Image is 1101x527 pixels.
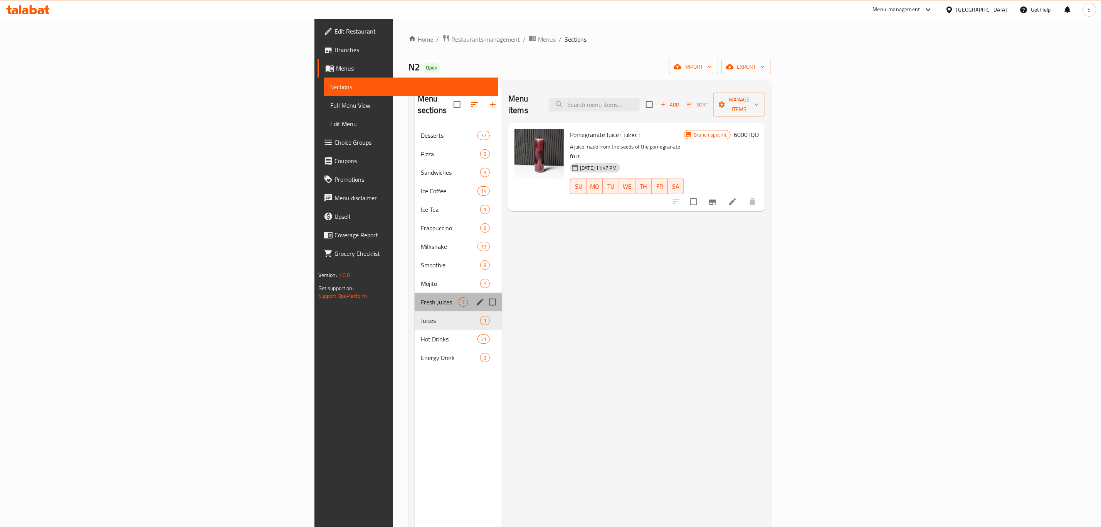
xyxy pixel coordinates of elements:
button: FR [652,179,668,194]
div: Desserts37 [415,126,502,145]
button: edit [474,296,486,308]
nav: breadcrumb [408,34,771,44]
a: Edit Menu [324,115,498,133]
span: TH [639,181,649,192]
span: 8 [481,225,489,232]
div: items [480,353,490,362]
span: Edit Restaurant [335,27,492,36]
a: Choice Groups [318,133,498,152]
a: Upsell [318,207,498,226]
li: / [559,35,561,44]
span: Sort sections [465,95,484,114]
span: Menu disclaimer [335,193,492,203]
a: Promotions [318,170,498,189]
div: Mojito7 [415,274,502,293]
span: Menus [538,35,556,44]
div: Frappuccino8 [415,219,502,237]
a: Edit menu item [728,197,737,206]
span: Choice Groups [335,138,492,147]
span: 13 [478,243,489,250]
div: Smoothie8 [415,256,502,274]
h2: Menu items [508,93,540,116]
span: Edit Menu [330,119,492,128]
div: Energy Drink3 [415,348,502,367]
div: Pizza2 [415,145,502,163]
button: SU [570,179,587,194]
span: Manage items [719,95,759,114]
button: TU [603,179,619,194]
span: Version: [318,270,337,280]
div: Pizza [421,149,480,159]
div: items [477,186,490,196]
div: items [477,334,490,344]
button: Add [657,99,682,111]
span: 1.0.0 [338,270,350,280]
button: Add section [484,95,502,114]
span: Menus [336,64,492,73]
span: Pomegranate Juice [570,129,619,140]
a: Coverage Report [318,226,498,244]
div: Fresh Juices7edit [415,293,502,311]
span: Milkshake [421,242,477,251]
div: Sandwiches3 [415,163,502,182]
span: Branch specific [691,131,730,139]
a: Sections [324,78,498,96]
span: Desserts [421,131,477,140]
span: Sandwiches [421,168,480,177]
div: items [477,131,490,140]
span: import [675,62,712,72]
div: Ice Tea1 [415,200,502,219]
button: Manage items [713,93,765,117]
button: delete [743,193,762,211]
div: items [480,205,490,214]
span: Upsell [335,212,492,221]
span: Fresh Juices [421,297,459,307]
div: Menu-management [873,5,920,14]
span: Ice Tea [421,205,480,214]
span: Energy Drink [421,353,480,362]
span: Add item [657,99,682,111]
span: Smoothie [421,260,480,270]
a: Menus [529,34,556,44]
button: TH [635,179,652,194]
span: Select all sections [449,96,465,113]
span: Full Menu View [330,101,492,110]
span: Select to update [686,194,702,210]
span: SA [671,181,681,192]
a: Menus [318,59,498,78]
div: items [480,279,490,288]
div: items [480,223,490,233]
span: FR [655,181,665,192]
div: items [459,297,468,307]
a: Menu disclaimer [318,189,498,207]
div: Juices [421,316,480,325]
span: 1 [481,317,489,324]
button: SA [668,179,684,194]
div: Hot Drinks21 [415,330,502,348]
span: Hot Drinks [421,334,477,344]
span: 1 [481,206,489,213]
span: Sections [565,35,587,44]
span: Sections [330,82,492,91]
span: 8 [481,262,489,269]
button: export [721,60,771,74]
a: Full Menu View [324,96,498,115]
a: Grocery Checklist [318,244,498,263]
span: Promotions [335,175,492,184]
span: [DATE] 11:47 PM [577,164,620,172]
span: Mojito [421,279,480,288]
span: S [1088,5,1091,14]
span: MO [590,181,600,192]
div: items [480,168,490,177]
nav: Menu sections [415,123,502,370]
a: Coupons [318,152,498,170]
button: import [669,60,718,74]
span: Frappuccino [421,223,480,233]
a: Edit Restaurant [318,22,498,41]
